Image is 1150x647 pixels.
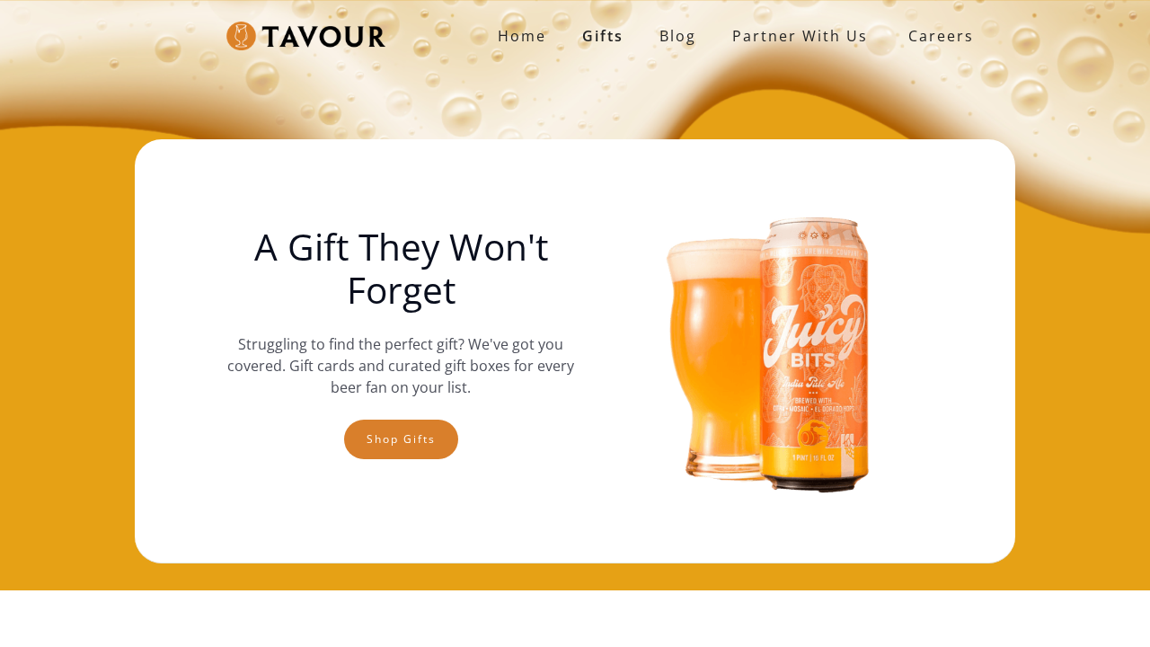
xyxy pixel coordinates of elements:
a: Blog [641,18,714,54]
strong: Home [498,26,546,46]
a: Shop gifts [344,420,458,459]
a: Careers [886,11,987,61]
a: Gifts [564,18,641,54]
strong: Careers [908,18,974,54]
h1: A Gift They Won't Forget [211,226,591,312]
a: partner with us [714,18,886,54]
p: Struggling to find the perfect gift? We've got you covered. Gift cards and curated gift boxes for... [211,333,591,398]
a: Home [480,18,564,54]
